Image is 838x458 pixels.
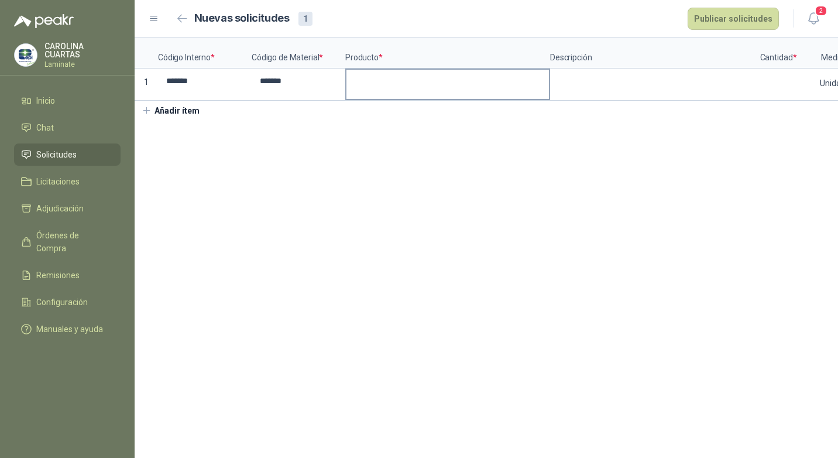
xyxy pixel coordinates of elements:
p: Laminate [44,61,121,68]
span: Inicio [36,94,55,107]
p: Cantidad [755,37,802,69]
p: Código de Material [252,37,345,69]
span: Solicitudes [36,148,77,161]
img: Logo peakr [14,14,74,28]
a: Manuales y ayuda [14,318,121,340]
a: Órdenes de Compra [14,224,121,259]
p: Descripción [550,37,755,69]
a: Inicio [14,90,121,112]
p: Código Interno [158,37,252,69]
h2: Nuevas solicitudes [194,10,290,27]
span: Licitaciones [36,175,80,188]
span: Chat [36,121,54,134]
span: 2 [815,5,827,16]
img: Company Logo [15,44,37,66]
button: Publicar solicitudes [688,8,779,30]
a: Remisiones [14,264,121,286]
button: 2 [803,8,824,29]
p: 1 [135,69,158,101]
span: Configuración [36,296,88,309]
span: Manuales y ayuda [36,323,103,336]
a: Licitaciones [14,170,121,193]
a: Chat [14,117,121,139]
p: CAROLINA CUARTAS [44,42,121,59]
span: Remisiones [36,269,80,282]
span: Órdenes de Compra [36,229,109,255]
div: 1 [298,12,312,26]
a: Adjudicación [14,197,121,220]
button: Añadir ítem [135,101,207,121]
span: Adjudicación [36,202,84,215]
p: Producto [345,37,550,69]
a: Configuración [14,291,121,313]
a: Solicitudes [14,143,121,166]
